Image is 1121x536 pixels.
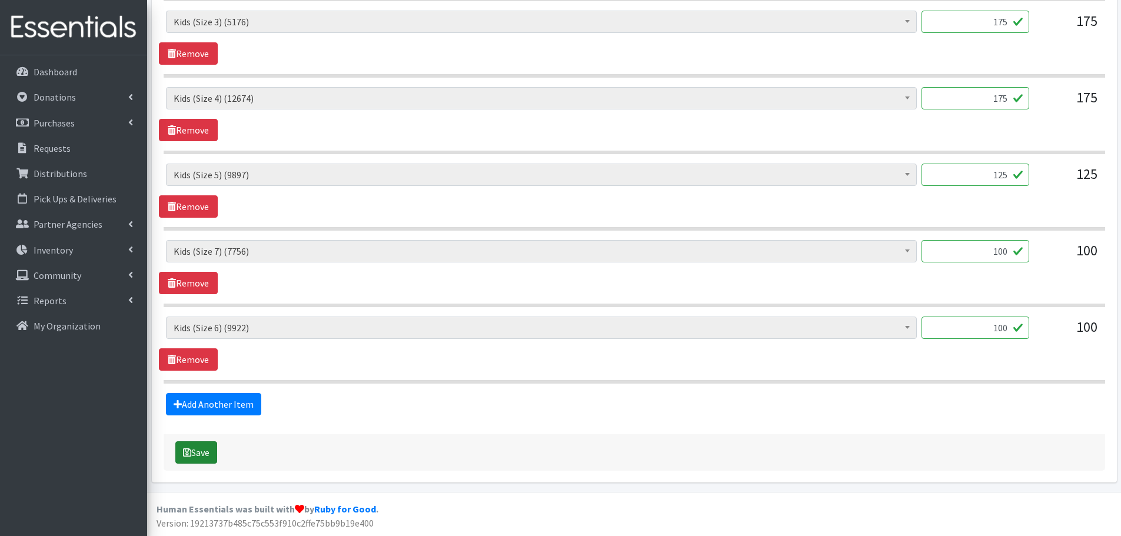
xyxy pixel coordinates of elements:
[5,162,142,185] a: Distributions
[5,111,142,135] a: Purchases
[5,264,142,287] a: Community
[5,238,142,262] a: Inventory
[157,503,378,515] strong: Human Essentials was built with by .
[34,91,76,103] p: Donations
[314,503,376,515] a: Ruby for Good
[166,87,917,109] span: Kids (Size 4) (12674)
[1039,240,1097,272] div: 100
[174,14,909,30] span: Kids (Size 3) (5176)
[34,295,66,307] p: Reports
[5,289,142,312] a: Reports
[159,348,218,371] a: Remove
[159,119,218,141] a: Remove
[922,164,1029,186] input: Quantity
[34,193,117,205] p: Pick Ups & Deliveries
[34,66,77,78] p: Dashboard
[34,244,73,256] p: Inventory
[166,317,917,339] span: Kids (Size 6) (9922)
[166,11,917,33] span: Kids (Size 3) (5176)
[1039,87,1097,119] div: 175
[34,218,102,230] p: Partner Agencies
[1039,11,1097,42] div: 175
[5,85,142,109] a: Donations
[34,117,75,129] p: Purchases
[166,393,261,415] a: Add Another Item
[922,87,1029,109] input: Quantity
[922,240,1029,262] input: Quantity
[175,441,217,464] button: Save
[34,168,87,179] p: Distributions
[5,314,142,338] a: My Organization
[157,517,374,529] span: Version: 19213737b485c75c553f910c2ffe75bb9b19e400
[166,164,917,186] span: Kids (Size 5) (9897)
[34,142,71,154] p: Requests
[174,319,909,336] span: Kids (Size 6) (9922)
[166,240,917,262] span: Kids (Size 7) (7756)
[159,42,218,65] a: Remove
[34,320,101,332] p: My Organization
[922,11,1029,33] input: Quantity
[5,60,142,84] a: Dashboard
[174,167,909,183] span: Kids (Size 5) (9897)
[5,137,142,160] a: Requests
[159,272,218,294] a: Remove
[174,90,909,106] span: Kids (Size 4) (12674)
[159,195,218,218] a: Remove
[1039,164,1097,195] div: 125
[5,8,142,47] img: HumanEssentials
[1039,317,1097,348] div: 100
[174,243,909,259] span: Kids (Size 7) (7756)
[34,269,81,281] p: Community
[5,212,142,236] a: Partner Agencies
[922,317,1029,339] input: Quantity
[5,187,142,211] a: Pick Ups & Deliveries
